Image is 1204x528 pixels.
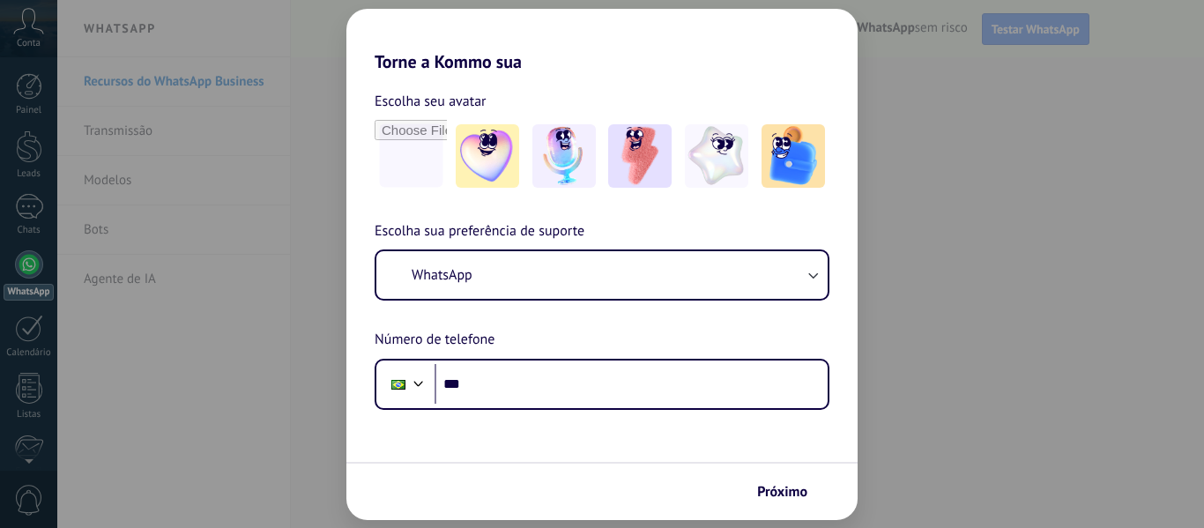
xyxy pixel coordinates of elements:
[375,329,494,352] span: Número de telefone
[456,124,519,188] img: -1.jpeg
[749,477,831,507] button: Próximo
[532,124,596,188] img: -2.jpeg
[376,251,828,299] button: WhatsApp
[375,90,487,113] span: Escolha seu avatar
[762,124,825,188] img: -5.jpeg
[608,124,672,188] img: -3.jpeg
[382,366,415,403] div: Brazil: + 55
[375,220,584,243] span: Escolha sua preferência de suporte
[412,266,472,284] span: WhatsApp
[685,124,748,188] img: -4.jpeg
[757,486,807,498] span: Próximo
[346,9,858,72] h2: Torne a Kommo sua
